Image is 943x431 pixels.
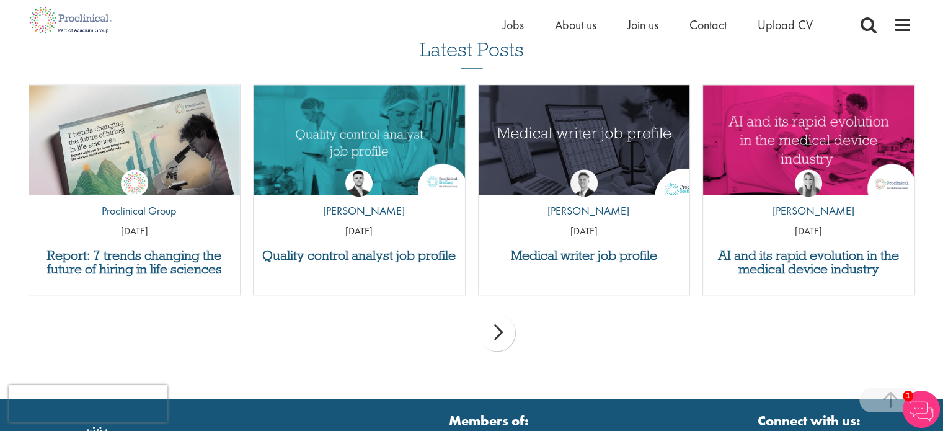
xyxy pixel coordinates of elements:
[703,224,914,239] p: [DATE]
[260,249,459,262] a: Quality control analyst job profile
[457,74,711,205] img: Medical writer job profile
[254,224,465,239] p: [DATE]
[254,85,465,195] img: quality control analyst job profile
[92,203,176,219] p: Proclinical Group
[314,203,405,219] p: [PERSON_NAME]
[538,169,629,225] a: George Watson [PERSON_NAME]
[254,85,465,195] a: Link to a post
[479,85,690,195] a: Link to a post
[503,17,524,33] a: Jobs
[903,391,913,401] span: 1
[555,17,596,33] a: About us
[689,17,727,33] a: Contact
[29,85,241,204] img: Proclinical: Life sciences hiring trends report 2025
[35,249,234,276] a: Report: 7 trends changing the future of hiring in life sciences
[478,314,515,351] div: next
[758,17,813,33] a: Upload CV
[345,169,373,197] img: Joshua Godden
[763,169,854,225] a: Hannah Burke [PERSON_NAME]
[703,85,914,195] img: AI and Its Impact on the Medical Device Industry | Proclinical
[121,169,148,197] img: Proclinical Group
[29,224,241,239] p: [DATE]
[627,17,658,33] a: Join us
[795,169,822,197] img: Hannah Burke
[420,39,524,69] h3: Latest Posts
[763,203,854,219] p: [PERSON_NAME]
[278,411,700,430] strong: Members of:
[29,85,241,195] a: Link to a post
[758,411,863,430] strong: Connect with us:
[314,169,405,225] a: Joshua Godden [PERSON_NAME]
[9,385,167,422] iframe: reCAPTCHA
[538,203,629,219] p: [PERSON_NAME]
[903,391,940,428] img: Chatbot
[92,169,176,225] a: Proclinical Group Proclinical Group
[703,85,914,195] a: Link to a post
[570,169,598,197] img: George Watson
[709,249,908,276] a: AI and its rapid evolution in the medical device industry
[485,249,684,262] a: Medical writer job profile
[479,224,690,239] p: [DATE]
